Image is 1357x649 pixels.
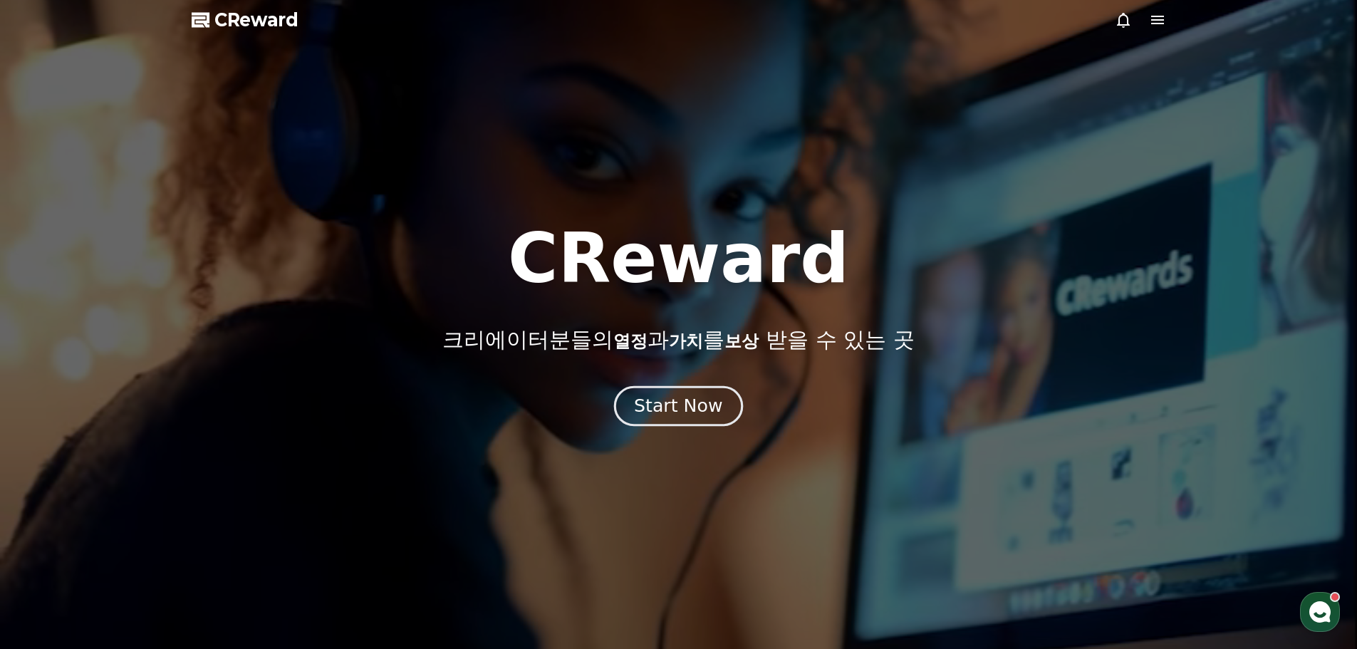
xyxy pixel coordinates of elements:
h1: CReward [508,224,849,293]
a: CReward [192,9,298,31]
span: 열정 [613,331,648,351]
span: 보상 [724,331,759,351]
span: 가치 [669,331,703,351]
a: 홈 [4,452,94,487]
div: Start Now [634,394,722,418]
a: 대화 [94,452,184,487]
p: 크리에이터분들의 과 를 받을 수 있는 곳 [442,327,914,353]
span: 대화 [130,474,147,485]
button: Start Now [614,385,743,426]
span: 홈 [45,473,53,484]
a: 설정 [184,452,274,487]
span: 설정 [220,473,237,484]
span: CReward [214,9,298,31]
a: Start Now [617,401,740,415]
